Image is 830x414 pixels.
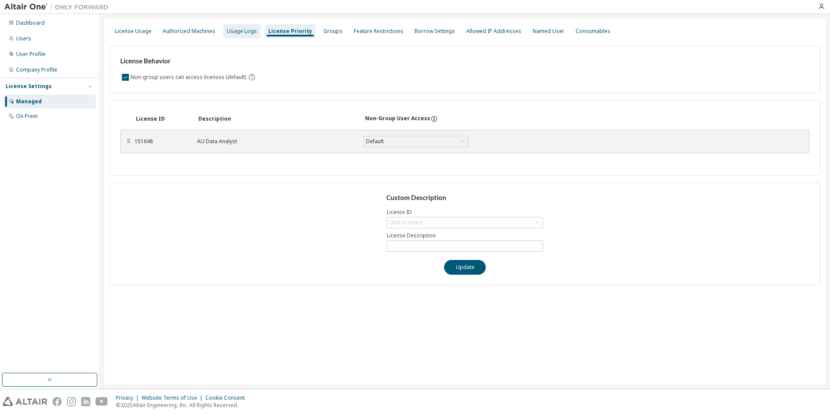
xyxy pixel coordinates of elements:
img: facebook.svg [53,397,62,406]
div: Click to select [387,217,543,228]
div: Default [365,137,385,146]
div: User Profile [16,51,46,58]
div: Website Terms of Use [142,394,205,401]
div: Managed [16,98,42,105]
div: Privacy [116,394,142,401]
div: Groups [323,28,343,35]
h3: Custom Description [386,194,544,202]
img: linkedin.svg [81,397,90,406]
label: Non-group users can access licenses (default) [131,72,248,82]
div: Authorized Machines [163,28,215,35]
div: Consumables [576,28,610,35]
button: Update [444,260,486,275]
div: On Prem [16,113,38,120]
div: Feature Restrictions [354,28,403,35]
div: Default [364,136,468,147]
img: Altair One [4,3,113,11]
label: License Description [387,232,543,239]
div: AU Data Analyst [197,138,353,145]
div: Named User [533,28,564,35]
div: 151648 [135,138,187,145]
div: Dashboard [16,20,45,26]
div: Borrow Settings [415,28,455,35]
img: altair_logo.svg [3,397,47,406]
div: ⠿ [126,138,131,145]
h3: License Behavior [120,57,254,66]
div: Allowed IP Addresses [466,28,521,35]
img: youtube.svg [96,397,108,406]
div: Users [16,35,31,42]
label: Licence ID [387,209,543,216]
div: Cookie Consent [205,394,250,401]
p: © 2025 Altair Engineering, Inc. All Rights Reserved. [116,401,250,409]
div: Click to select [389,219,423,226]
div: License Usage [115,28,152,35]
div: License Priority [268,28,312,35]
div: Usage Logs [227,28,257,35]
div: Company Profile [16,66,57,73]
svg: By default any user not assigned to any group can access any license. Turn this setting off to di... [248,73,256,81]
div: License ID [136,115,188,122]
div: Description [198,115,355,122]
div: Non-Group User Access [365,115,430,123]
div: License Settings [6,83,52,90]
img: instagram.svg [67,397,76,406]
